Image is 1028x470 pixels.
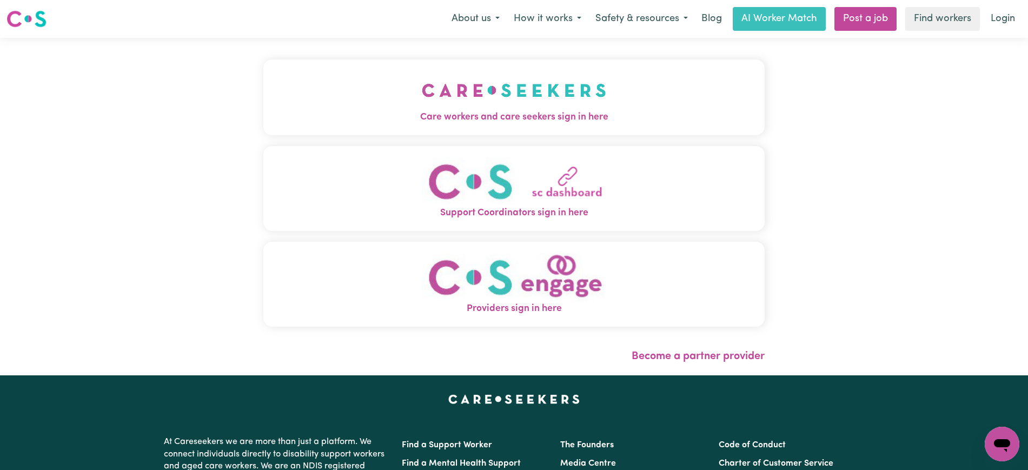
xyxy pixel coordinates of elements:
button: How it works [507,8,588,30]
button: About us [445,8,507,30]
a: Post a job [834,7,897,31]
a: Code of Conduct [719,441,786,449]
img: Careseekers logo [6,9,47,29]
a: Careseekers home page [448,395,580,403]
iframe: Button to launch messaging window [985,427,1019,461]
button: Care workers and care seekers sign in here [263,59,765,135]
span: Support Coordinators sign in here [263,206,765,220]
a: Media Centre [560,459,616,468]
a: The Founders [560,441,614,449]
a: Find workers [905,7,980,31]
a: Charter of Customer Service [719,459,833,468]
a: Login [984,7,1022,31]
a: Careseekers logo [6,6,47,31]
button: Safety & resources [588,8,695,30]
a: AI Worker Match [733,7,826,31]
span: Providers sign in here [263,302,765,316]
button: Providers sign in here [263,242,765,327]
button: Support Coordinators sign in here [263,146,765,231]
span: Care workers and care seekers sign in here [263,110,765,124]
a: Become a partner provider [632,351,765,362]
a: Blog [695,7,728,31]
a: Find a Support Worker [402,441,492,449]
